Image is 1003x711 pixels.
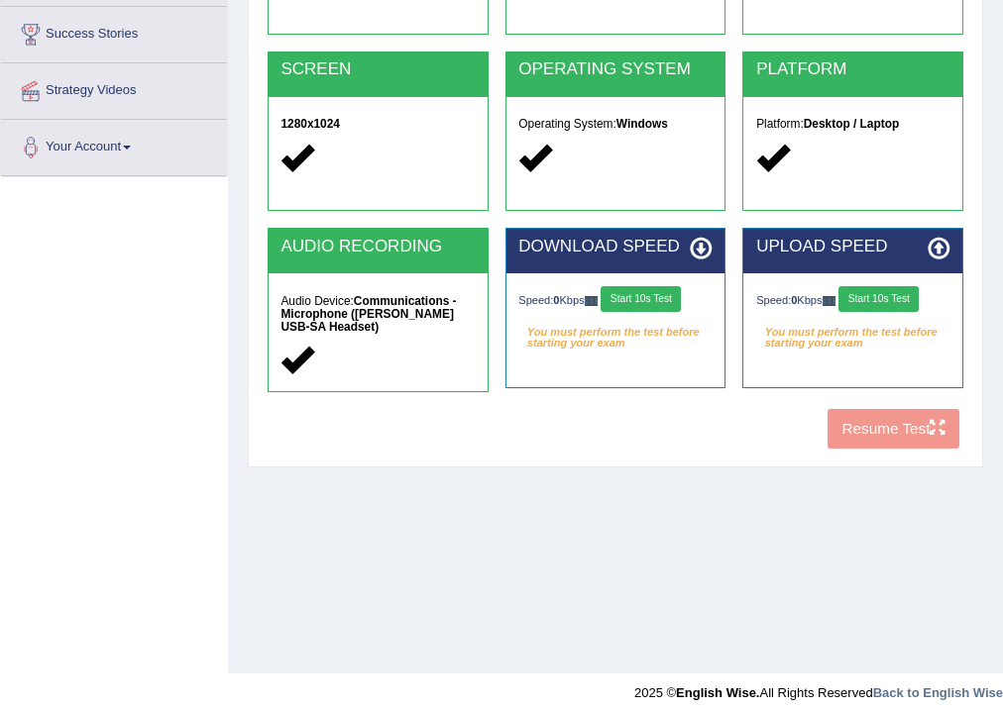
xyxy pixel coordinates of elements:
button: Start 10s Test [838,286,919,312]
img: ajax-loader-fb-connection.gif [823,296,836,305]
h2: SCREEN [280,60,474,79]
em: You must perform the test before starting your exam [756,320,949,346]
h2: OPERATING SYSTEM [518,60,712,79]
img: ajax-loader-fb-connection.gif [585,296,599,305]
strong: Desktop / Laptop [804,117,899,131]
strong: English Wise. [676,685,759,700]
h2: AUDIO RECORDING [280,238,474,256]
strong: 1280x1024 [280,117,340,131]
h2: PLATFORM [756,60,949,79]
strong: 0 [553,294,559,306]
a: Your Account [1,120,227,169]
h2: DOWNLOAD SPEED [518,238,712,256]
a: Success Stories [1,7,227,56]
a: Strategy Videos [1,63,227,113]
div: 2025 © All Rights Reserved [634,673,1003,702]
h5: Audio Device: [280,295,474,334]
div: Speed: Kbps [518,286,712,316]
strong: Communications - Microphone ([PERSON_NAME] USB-SA Headset) [280,294,456,334]
div: Speed: Kbps [756,286,949,316]
strong: 0 [791,294,797,306]
a: Back to English Wise [873,685,1003,700]
h2: UPLOAD SPEED [756,238,949,256]
h5: Operating System: [518,118,712,131]
strong: Windows [616,117,668,131]
h5: Platform: [756,118,949,131]
button: Start 10s Test [601,286,681,312]
em: You must perform the test before starting your exam [518,320,712,346]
